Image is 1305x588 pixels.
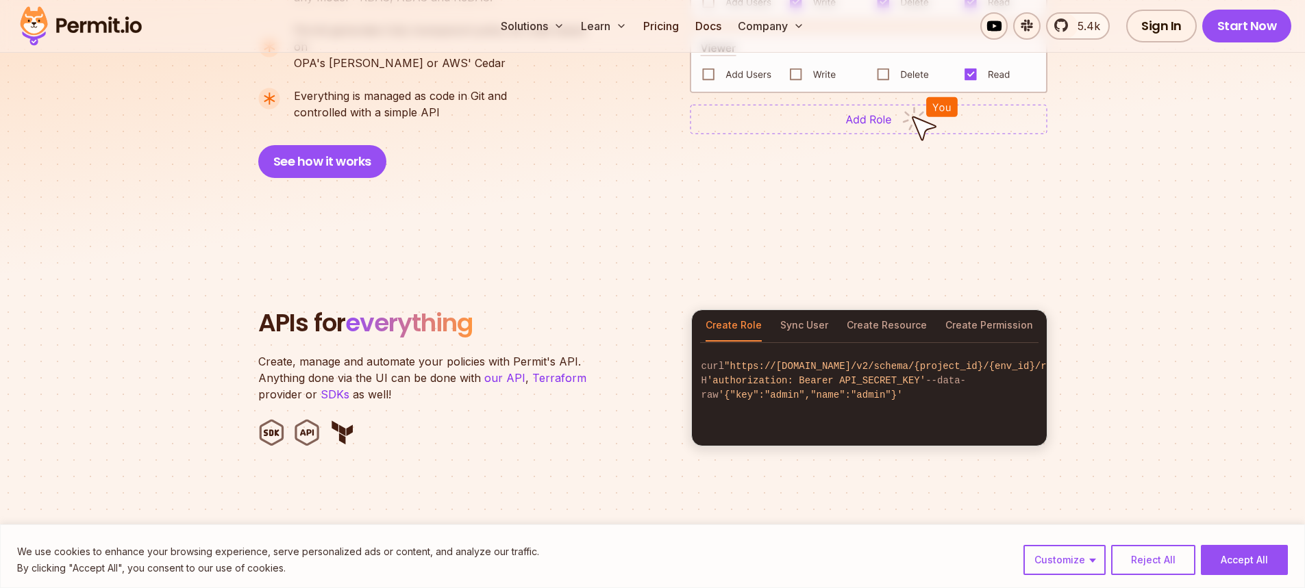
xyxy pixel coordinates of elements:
[690,12,727,40] a: Docs
[732,12,810,40] button: Company
[1201,545,1288,575] button: Accept All
[294,88,507,104] span: Everything is managed as code in Git and
[847,310,927,342] button: Create Resource
[1111,545,1195,575] button: Reject All
[1069,18,1100,34] span: 5.4k
[575,12,632,40] button: Learn
[1046,12,1110,40] a: 5.4k
[14,3,148,49] img: Permit logo
[495,12,570,40] button: Solutions
[345,305,473,340] span: everything
[724,361,1075,372] span: "https://[DOMAIN_NAME]/v2/schema/{project_id}/{env_id}/roles"
[1023,545,1106,575] button: Customize
[258,353,601,402] p: Create, manage and automate your policies with Permit's API. Anything done via the UI can be done...
[707,375,925,386] span: 'authorization: Bearer API_SECRET_KEY'
[1126,10,1197,42] a: Sign In
[258,145,386,178] button: See how it works
[484,371,525,385] a: our API
[945,310,1033,342] button: Create Permission
[532,371,586,385] a: Terraform
[294,88,507,120] p: controlled with a simple API
[258,309,675,337] h2: APIs for
[321,387,349,401] a: SDKs
[692,348,1047,413] code: curl -H --data-raw
[17,544,539,560] p: We use cookies to enhance your browsing experience, serve personalized ads or content, and analyz...
[17,560,539,576] p: By clicking "Accept All", you consent to our use of cookies.
[780,310,828,342] button: Sync User
[719,389,903,400] span: '{"key":"admin","name":"admin"}'
[638,12,684,40] a: Pricing
[1202,10,1292,42] a: Start Now
[706,310,762,342] button: Create Role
